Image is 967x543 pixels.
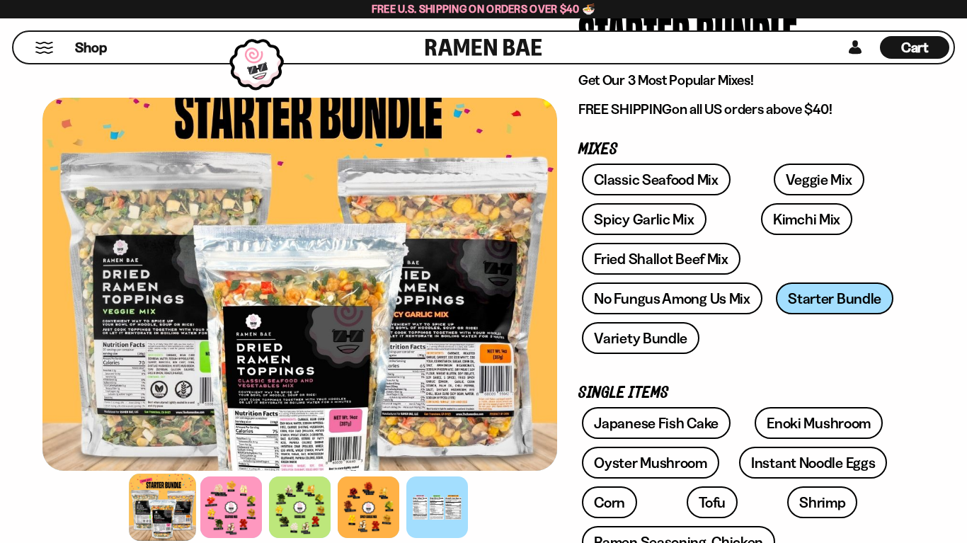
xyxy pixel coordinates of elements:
[35,42,54,54] button: Mobile Menu Trigger
[582,164,730,195] a: Classic Seafood Mix
[774,164,864,195] a: Veggie Mix
[901,39,929,56] span: Cart
[582,282,762,314] a: No Fungus Among Us Mix
[578,72,903,89] p: Get Our 3 Most Popular Mixes!
[755,407,883,439] a: Enoki Mushroom
[578,101,903,118] p: on all US orders above $40!
[880,32,949,63] div: Cart
[578,387,903,400] p: Single Items
[687,486,738,518] a: Tofu
[582,486,637,518] a: Corn
[75,38,107,57] span: Shop
[787,486,857,518] a: Shrimp
[582,322,699,354] a: Variety Bundle
[372,2,596,16] span: Free U.S. Shipping on Orders over $40 🍜
[75,36,107,59] a: Shop
[582,203,706,235] a: Spicy Garlic Mix
[582,243,740,275] a: Fried Shallot Beef Mix
[582,407,731,439] a: Japanese Fish Cake
[739,447,887,479] a: Instant Noodle Eggs
[578,143,903,156] p: Mixes
[578,101,672,118] strong: FREE SHIPPING
[582,447,719,479] a: Oyster Mushroom
[761,203,852,235] a: Kimchi Mix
